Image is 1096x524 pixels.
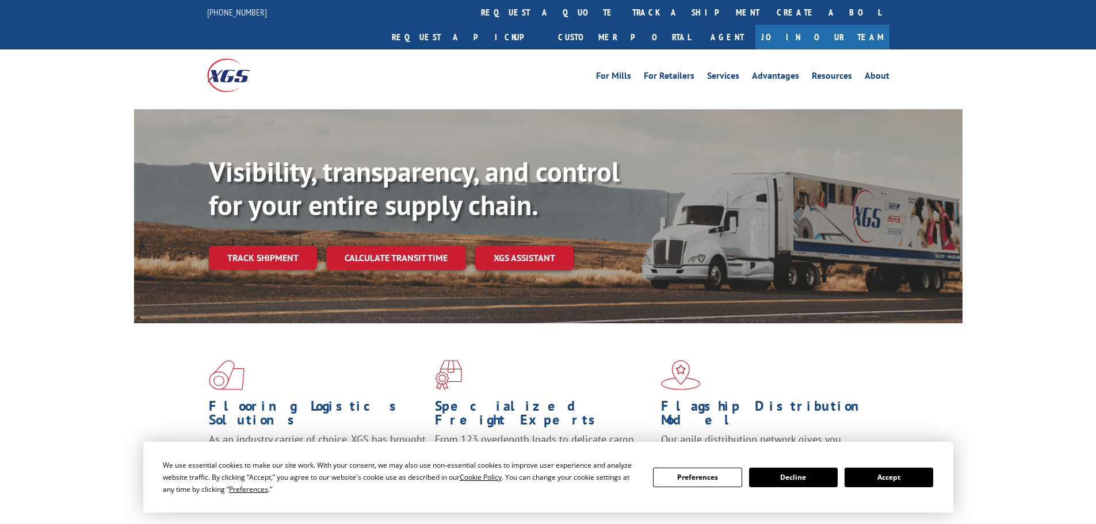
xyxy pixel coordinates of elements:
[326,246,466,270] a: Calculate transit time
[435,433,652,484] p: From 123 overlength loads to delicate cargo, our experienced staff knows the best way to move you...
[209,360,245,390] img: xgs-icon-total-supply-chain-intelligence-red
[707,71,739,84] a: Services
[865,71,889,84] a: About
[749,468,838,487] button: Decline
[460,472,502,482] span: Cookie Policy
[699,25,755,49] a: Agent
[209,399,426,433] h1: Flooring Logistics Solutions
[812,71,852,84] a: Resources
[755,25,889,49] a: Join Our Team
[644,71,694,84] a: For Retailers
[435,399,652,433] h1: Specialized Freight Experts
[845,468,933,487] button: Accept
[653,468,742,487] button: Preferences
[661,433,873,460] span: Our agile distribution network gives you nationwide inventory management on demand.
[475,246,574,270] a: XGS ASSISTANT
[383,25,549,49] a: Request a pickup
[596,71,631,84] a: For Mills
[549,25,699,49] a: Customer Portal
[661,399,879,433] h1: Flagship Distribution Model
[209,154,620,223] b: Visibility, transparency, and control for your entire supply chain.
[207,6,267,18] a: [PHONE_NUMBER]
[163,459,639,495] div: We use essential cookies to make our site work. With your consent, we may also use non-essential ...
[209,433,426,473] span: As an industry carrier of choice, XGS has brought innovation and dedication to flooring logistics...
[143,442,953,512] div: Cookie Consent Prompt
[435,360,462,390] img: xgs-icon-focused-on-flooring-red
[661,360,701,390] img: xgs-icon-flagship-distribution-model-red
[229,484,268,494] span: Preferences
[209,246,317,270] a: Track shipment
[752,71,799,84] a: Advantages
